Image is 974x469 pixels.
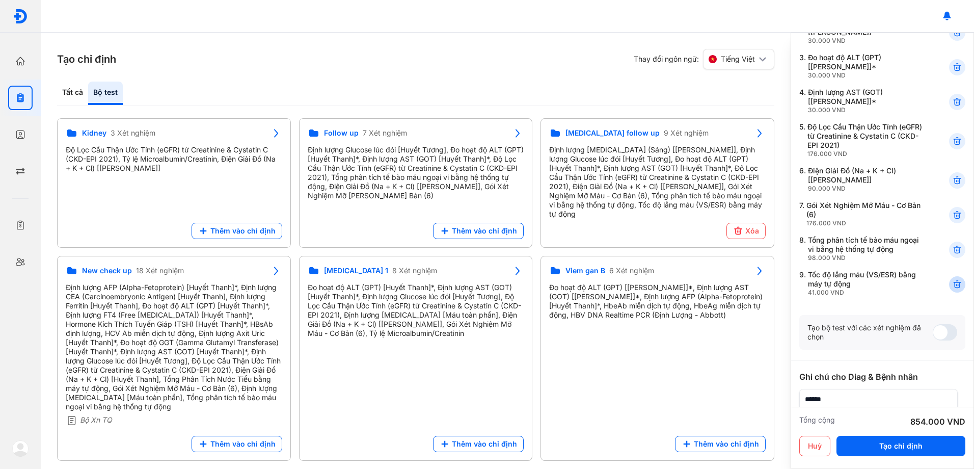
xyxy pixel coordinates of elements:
div: Tốc độ lắng máu (VS/ESR) bằng máy tự động [808,270,924,297]
div: 30.000 VND [808,106,924,114]
img: logo [13,9,28,24]
span: [MEDICAL_DATA] follow up [565,128,660,138]
span: 7 Xét nghiệm [363,128,407,138]
button: Tạo chỉ định [836,436,965,456]
div: Điện Giải Đồ (Na + K + Cl) [[PERSON_NAME]] [808,166,924,193]
div: Độ Lọc Cầu Thận Ước Tính (eGFR) từ Creatinine & Cystatin C (CKD-EPI 2021) [807,122,924,158]
span: [MEDICAL_DATA] 1 [324,266,388,275]
div: 5. [799,122,924,158]
div: 176.000 VND [806,219,924,227]
div: Bộ Xn TQ [66,415,282,428]
span: Thêm vào chỉ định [694,439,759,449]
button: Thêm vào chỉ định [192,436,282,452]
button: Thêm vào chỉ định [433,436,524,452]
span: Thêm vào chỉ định [210,226,276,236]
button: Xóa [726,223,766,239]
span: New check up [82,266,132,275]
span: Tiếng Việt [721,55,755,64]
div: Tất cả [57,82,88,105]
span: Thêm vào chỉ định [452,439,517,449]
div: Thay đổi ngôn ngữ: [634,49,774,69]
div: Tạo bộ test với các xét nghiệm đã chọn [807,323,933,342]
span: 3 Xét nghiệm [111,128,155,138]
button: Thêm vào chỉ định [675,436,766,452]
div: Tổng phân tích tế bào máu ngoại vi bằng hệ thống tự động [808,236,924,262]
button: Huỷ [799,436,830,456]
div: 90.000 VND [808,185,924,193]
span: Follow up [324,128,359,138]
div: 3. [799,53,924,80]
div: Định lượng AFP (Alpha-Fetoprotein) [Huyết Thanh]*, Định lượng CEA (Carcinoembryonic Antigen) [Huy... [66,283,282,411]
div: Đo hoạt độ ALT (GPT) [[PERSON_NAME]]* [808,53,924,80]
span: 8 Xét nghiệm [392,266,437,275]
div: 6. [799,166,924,193]
div: Định lượng AST (GOT) [[PERSON_NAME]]* [808,88,924,114]
button: Thêm vào chỉ định [433,223,524,239]
span: 18 Xét nghiệm [136,266,184,275]
div: 8. [799,236,924,262]
h3: Tạo chỉ định [57,52,116,66]
span: Thêm vào chỉ định [210,439,276,449]
div: Độ Lọc Cầu Thận Ước Tính (eGFR) từ Creatinine & Cystatin C (CKD-EPI 2021), Tỷ lệ Microalbumin/Cre... [66,145,282,173]
div: 30.000 VND [808,37,924,45]
span: 6 Xét nghiệm [609,266,654,275]
div: Ghi chú cho Diag & Bệnh nhân [799,371,965,383]
span: Thêm vào chỉ định [452,226,517,236]
div: Định lượng Glucose lúc đói [Huyết Tương], Đo hoạt độ ALT (GPT) [Huyết Thanh]*, Định lượng AST (GO... [308,145,524,200]
span: Xóa [745,226,759,236]
span: Kidney [82,128,106,138]
img: logo [12,440,29,457]
div: 4. [799,88,924,114]
div: Tổng cộng [799,415,835,428]
div: Bộ test [88,82,123,105]
div: 7. [799,201,924,227]
div: 176.000 VND [807,150,924,158]
div: Định lượng [MEDICAL_DATA] (Sáng) [[PERSON_NAME]], Định lượng Glucose lúc đói [Huyết Tương], Đo ho... [549,145,766,219]
div: 41.000 VND [808,289,924,297]
div: Đo hoạt độ ALT (GPT) [Huyết Thanh]*, Định lượng AST (GOT) [Huyết Thanh]*, Định lượng Glucose lúc ... [308,283,524,338]
span: Viem gan B [565,266,605,275]
button: Thêm vào chỉ định [192,223,282,239]
div: Gói Xét Nghiệm Mỡ Máu - Cơ Bản (6) [806,201,924,227]
div: Đo hoạt độ ALT (GPT) [[PERSON_NAME]]*, Định lượng AST (GOT) [[PERSON_NAME]]*, Định lượng AFP (Alp... [549,283,766,320]
div: 30.000 VND [808,71,924,80]
div: 854.000 VND [910,415,965,428]
div: 98.000 VND [808,254,924,262]
span: 9 Xét nghiệm [664,128,709,138]
div: 9. [799,270,924,297]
